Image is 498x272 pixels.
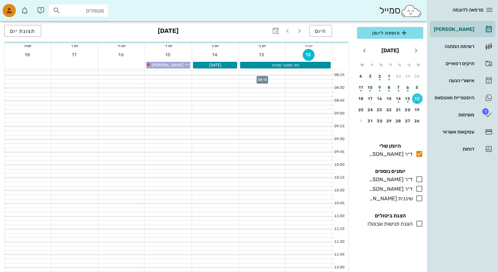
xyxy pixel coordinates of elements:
[374,82,385,93] button: 9
[365,96,376,101] div: 17
[393,105,404,115] button: 21
[412,82,423,93] button: 5
[374,105,385,115] button: 23
[403,105,413,115] button: 20
[358,45,370,57] button: חודש הבא
[403,85,413,90] div: 6
[332,213,346,219] div: 11:00
[69,52,81,58] span: 17
[384,105,395,115] button: 22
[332,201,346,206] div: 10:45
[401,4,422,17] img: SmileCloud logo
[209,63,221,67] span: [DATE]
[412,71,423,82] button: 28
[374,71,385,82] button: 2
[22,49,34,61] button: 18
[384,93,395,104] button: 15
[365,85,376,90] div: 10
[412,96,423,101] div: 12
[430,38,495,54] a: רשימת המתנה
[116,49,127,61] button: 16
[356,96,366,101] div: 18
[332,85,346,91] div: 08:30
[393,108,404,112] div: 21
[432,27,474,32] div: [PERSON_NAME]
[430,21,495,37] a: [PERSON_NAME]
[356,105,366,115] button: 25
[430,124,495,140] a: עסקאות אשראי
[384,74,395,79] div: 1
[315,28,326,34] span: היום
[365,74,376,79] div: 3
[379,4,422,18] div: סמייל
[384,116,395,126] button: 29
[332,72,346,78] div: 08:15
[393,71,404,82] button: 30
[256,49,268,61] button: 13
[356,74,366,79] div: 4
[403,108,413,112] div: 20
[357,212,423,220] h4: הצגת ביטולים
[384,96,395,101] div: 15
[332,162,346,168] div: 10:00
[332,252,346,258] div: 11:45
[365,82,376,93] button: 10
[376,59,385,70] th: ה׳
[403,116,413,126] button: 27
[192,42,238,49] div: יום ג׳
[116,52,127,58] span: 16
[432,78,474,83] div: אישורי הגעה
[365,116,376,126] button: 31
[357,142,423,150] h4: היומן שלי
[272,63,299,67] span: חול המועד סוכות
[403,93,413,104] button: 13
[332,111,346,116] div: 09:00
[374,108,385,112] div: 23
[430,107,495,123] a: תגמשימות
[69,49,81,61] button: 17
[362,29,418,37] span: הוספה ליומן
[412,119,423,123] div: 26
[366,150,413,158] div: ד״ר [PERSON_NAME]
[384,82,395,93] button: 8
[22,52,34,58] span: 18
[366,195,413,203] div: שיננית [PERSON_NAME]
[332,226,346,232] div: 11:15
[412,74,423,79] div: 28
[158,25,179,38] h3: [DATE]
[332,265,346,270] div: 12:00
[356,108,366,112] div: 25
[379,44,401,57] button: [DATE]
[332,239,346,245] div: 11:30
[393,119,404,123] div: 28
[332,175,346,181] div: 10:15
[365,93,376,104] button: 17
[482,108,489,115] span: תג
[430,141,495,157] a: דוחות
[393,93,404,104] button: 14
[432,112,474,117] div: משימות
[356,71,366,82] button: 4
[332,98,346,104] div: 08:45
[412,85,423,90] div: 5
[4,25,41,37] button: תצוגת יום
[365,108,376,112] div: 24
[374,85,385,90] div: 9
[374,119,385,123] div: 30
[414,59,423,70] th: א׳
[98,42,145,49] div: יום ה׳
[374,93,385,104] button: 16
[393,82,404,93] button: 7
[356,119,366,123] div: 1
[162,49,174,61] button: 15
[412,105,423,115] button: 19
[256,52,268,58] span: 13
[357,167,423,175] h4: יומנים נוספים
[404,59,413,70] th: ב׳
[412,108,423,112] div: 19
[51,42,98,49] div: יום ו׳
[357,27,423,39] button: הוספה ליומן
[403,71,413,82] button: 29
[432,146,474,152] div: דוחות
[356,82,366,93] button: 11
